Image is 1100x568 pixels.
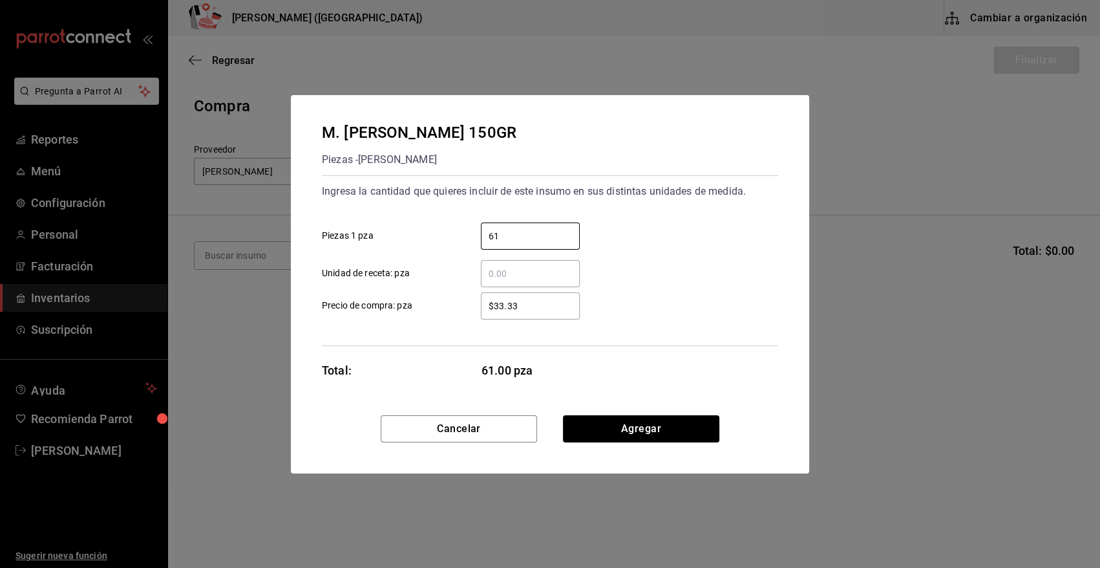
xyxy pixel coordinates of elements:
input: Piezas 1 pza [481,228,580,244]
span: Piezas 1 pza [322,229,374,243]
div: Total: [322,362,352,379]
span: Precio de compra: pza [322,299,412,312]
span: 61.00 pza [481,362,580,379]
div: Ingresa la cantidad que quieres incluir de este insumo en sus distintas unidades de medida. [322,181,778,202]
button: Agregar [563,415,719,442]
button: Cancelar [381,415,537,442]
div: M. [PERSON_NAME] 150GR [322,121,516,144]
div: Piezas - [PERSON_NAME] [322,149,516,170]
span: Unidad de receta: pza [322,267,410,280]
input: Unidad de receta: pza [481,266,580,281]
input: Precio de compra: pza [481,298,580,314]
